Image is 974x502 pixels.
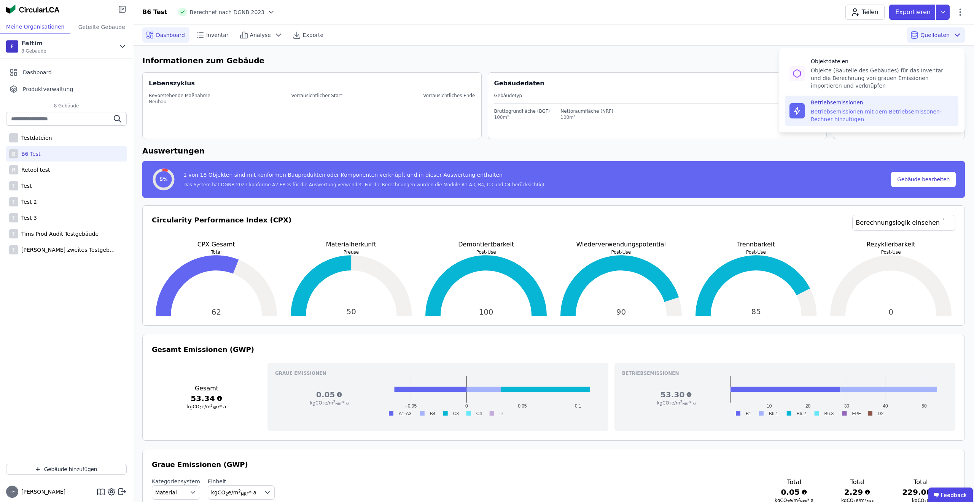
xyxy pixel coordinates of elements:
[208,478,275,485] label: Einheit
[149,99,210,105] div: Neubau
[775,487,813,497] h3: 0.05
[291,99,342,105] div: --
[333,400,336,404] sup: 2
[199,406,202,410] sub: 2
[152,344,955,355] h3: Gesamt Emissionen (GWP)
[6,5,59,14] img: Concular
[142,55,965,66] h6: Informationen zum Gebäude
[682,402,689,406] sub: NRF
[18,134,52,142] div: Testdateien
[142,145,965,157] h6: Auswertungen
[275,370,601,376] h3: Graue Emissionen
[152,478,200,485] label: Kategoriensystem
[238,489,241,493] sup: 2
[335,402,342,406] sub: NRF
[155,489,177,496] span: Material
[494,79,827,88] div: Gebäudedaten
[18,246,117,254] div: [PERSON_NAME] zweites Testgebäude
[18,182,32,190] div: Test
[423,99,475,105] div: --
[852,215,955,231] a: Berechnungslogik einsehen
[9,149,18,158] div: B
[692,249,821,255] p: Post-Use
[845,5,885,20] button: Teilen
[23,69,52,76] span: Dashboard
[226,492,228,496] sub: 2
[23,85,73,93] span: Produktverwaltung
[864,497,867,501] sup: 2
[21,39,46,48] div: Faltim
[250,31,271,39] span: Analyse
[6,40,18,53] div: F
[557,240,686,249] p: Wiederverwendungspotential
[187,404,226,409] span: kgCO e/m * a
[149,93,210,99] div: Bevorstehende Maßnahme
[9,245,18,254] div: T
[21,48,46,54] span: 8 Gebäude
[152,215,291,240] h3: Circularity Performance Index (CPX)
[692,240,821,249] p: Trennbarkeit
[9,213,18,222] div: T
[494,93,821,99] div: Gebäudetyp
[160,176,167,182] span: 5%
[70,20,133,34] div: Geteilte Gebäude
[838,487,877,497] h3: 2.29
[18,166,50,174] div: Retool test
[826,240,955,249] p: Rezyklierbarkeit
[901,487,940,497] h3: 229.08
[142,8,167,17] div: B6 Test
[287,249,416,255] p: Preuse
[557,249,686,255] p: Post-Use
[669,402,672,406] sub: 2
[18,214,37,222] div: Test 3
[9,197,18,206] div: T
[291,93,342,99] div: Vorrausichtlicher Start
[213,406,220,410] sub: NRF
[9,181,18,190] div: T
[560,108,613,114] div: Nettoraumfläche (NRF)
[494,114,550,120] div: 100m²
[156,31,185,39] span: Dashboard
[422,249,551,255] p: Post-Use
[10,489,15,494] span: TF
[901,478,940,487] h3: Total
[811,99,954,106] div: Betriebsemissionen
[811,58,954,65] div: Objektdateien
[210,404,213,408] sup: 2
[287,240,416,249] p: Materialherkunft
[891,172,956,187] button: Gebäude bearbeiten
[18,150,41,158] div: B6 Test
[18,488,65,496] span: [PERSON_NAME]
[303,31,323,39] span: Exporte
[241,492,249,496] sub: NRF
[18,198,37,206] div: Test 2
[152,249,281,255] p: Total
[152,485,200,500] button: Material
[211,489,256,496] span: kgCO e/m * a
[18,230,99,238] div: Tims Prod Audit Testgebäude
[152,459,955,470] h3: Graue Emissionen (GWP)
[46,103,87,109] span: 8 Gebäude
[775,478,813,487] h3: Total
[275,389,384,400] h3: 0.05
[183,171,546,182] div: 1 von 18 Objekten sind mit konformen Bauprodukten oder Komponenten verknüpft und in dieser Auswer...
[9,165,18,174] div: R
[149,79,195,88] div: Lebenszyklus
[152,240,281,249] p: CPX Gesamt
[811,67,954,90] div: Objekte (Bauteile des Gebäudes) für das Inventar und die Berechnung von grauen Emissionen importi...
[838,478,877,487] h3: Total
[310,400,349,406] span: kgCO e/m * a
[6,464,127,475] button: Gebäude hinzufügen
[422,240,551,249] p: Demontiertbarkeit
[9,229,18,238] div: T
[208,485,275,500] button: kgCO2e/m2NRF* a
[183,182,546,188] div: Das System hat DGNB 2023 konforme A2 EPDs für die Auswertung verwendet. Für die Berechnungen wurd...
[798,497,800,501] sup: 2
[622,370,948,376] h3: Betriebsemissionen
[560,114,613,120] div: 100m²
[826,249,955,255] p: Post-Use
[494,108,550,114] div: Bruttogrundfläche (BGF)
[152,384,261,393] h3: Gesamt
[680,400,683,404] sup: 2
[657,400,696,406] span: kgCO e/m * a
